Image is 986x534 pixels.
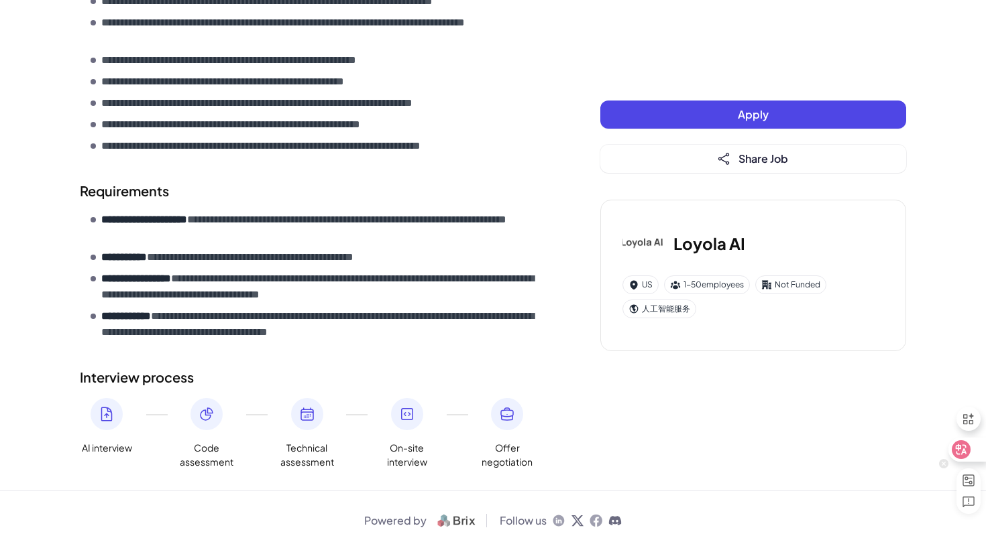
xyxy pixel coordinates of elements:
h2: Requirements [80,181,547,201]
div: US [622,275,659,294]
h3: Loyola AI [673,231,745,255]
img: logo [432,513,481,529]
span: On-site interview [380,441,434,469]
img: Lo [622,222,665,265]
div: 人工智能服务 [622,299,696,318]
button: Share Job [600,145,906,173]
button: Apply [600,101,906,129]
div: 1-50 employees [664,275,750,294]
span: AI interview [82,441,132,455]
span: Technical assessment [280,441,334,469]
h2: Interview process [80,367,547,387]
span: Share Job [738,151,788,165]
span: Code assessment [180,441,233,469]
span: Powered by [364,513,427,529]
span: Offer negotiation [480,441,534,469]
div: Not Funded [755,275,826,294]
span: Follow us [500,513,547,529]
span: Apply [738,107,769,121]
